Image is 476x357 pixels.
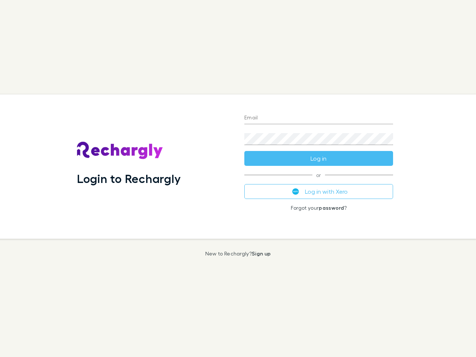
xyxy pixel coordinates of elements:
img: Rechargly's Logo [77,142,163,160]
p: New to Rechargly? [205,251,271,257]
button: Log in [244,151,393,166]
h1: Login to Rechargly [77,171,181,186]
img: Xero's logo [292,188,299,195]
p: Forgot your ? [244,205,393,211]
a: Sign up [252,250,271,257]
a: password [319,205,344,211]
button: Log in with Xero [244,184,393,199]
